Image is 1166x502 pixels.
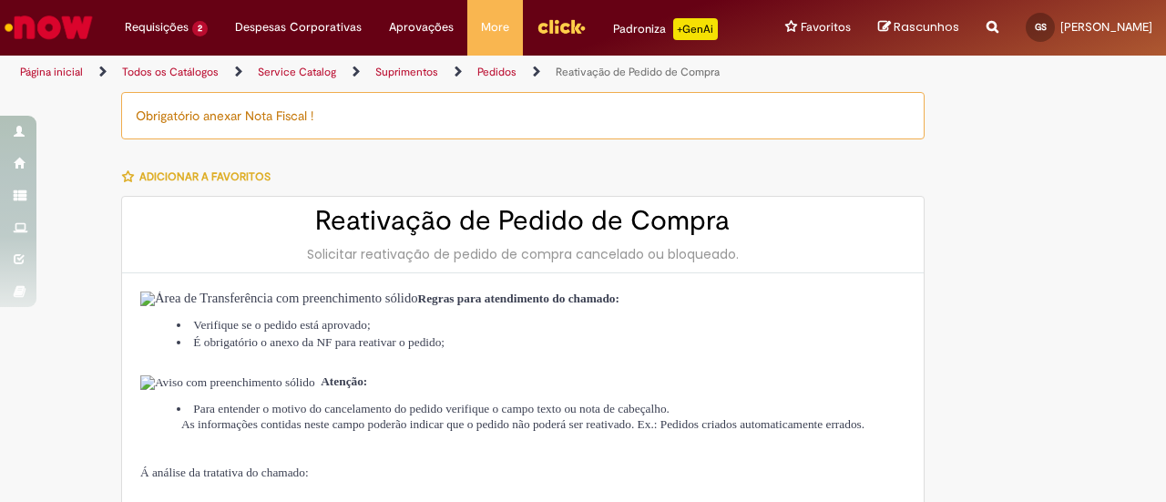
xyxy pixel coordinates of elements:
span: As informações contidas neste campo poderão indicar que o pedido não poderá ser reativado. Ex.: P... [181,417,864,431]
span: Adicionar a Favoritos [139,169,271,184]
a: Reativação de Pedido de Compra [556,65,720,79]
a: Rascunhos [878,19,959,36]
img: Aviso com preenchimento sólido [140,375,315,390]
strong: Regras para atendimento do chamado: [418,292,619,305]
span: 2 [192,21,208,36]
a: Página inicial [20,65,83,79]
span: Rascunhos [894,18,959,36]
a: Pedidos [477,65,517,79]
ul: Trilhas de página [14,56,763,89]
span: [PERSON_NAME] [1060,19,1152,35]
span: More [481,18,509,36]
li: Verifique se o pedido está aprovado; [177,316,905,333]
img: Área de Transferência com preenchimento sólido [140,292,418,306]
a: Suprimentos [375,65,438,79]
h2: Reativação de Pedido de Compra [140,206,905,236]
span: Despesas Corporativas [235,18,362,36]
p: +GenAi [673,18,718,40]
span: Aprovações [389,18,454,36]
div: Padroniza [613,18,718,40]
div: Solicitar reativação de pedido de compra cancelado ou bloqueado. [140,245,905,263]
span: GS [1035,21,1047,33]
a: Todos os Catálogos [122,65,219,79]
button: Adicionar a Favoritos [121,158,281,196]
span: Favoritos [801,18,851,36]
a: Service Catalog [258,65,336,79]
li: Para entender o motivo do cancelamento do pedido verifique o campo texto ou nota de cabeçalho. [177,400,905,417]
span: Á análise da tratativa do chamado: [140,466,309,479]
li: É obrigatório o anexo da NF para reativar o pedido; [177,333,905,351]
strong: Atenção: [321,374,367,388]
span: Requisições [125,18,189,36]
img: ServiceNow [2,9,96,46]
div: Obrigatório anexar Nota Fiscal ! [121,92,925,139]
img: click_logo_yellow_360x200.png [537,13,586,40]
